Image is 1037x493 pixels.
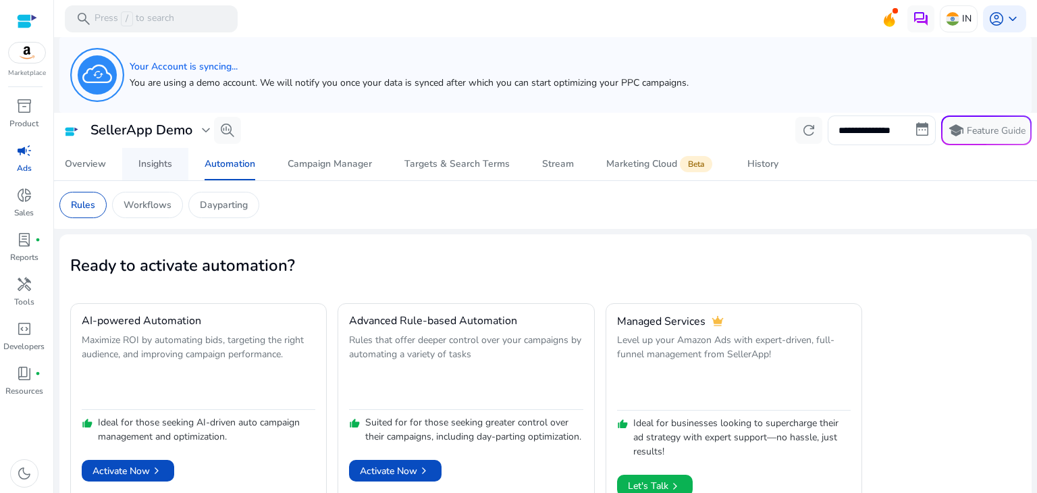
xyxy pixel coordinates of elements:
[967,124,1026,138] p: Feature Guide
[121,11,133,26] span: /
[35,371,41,376] span: fiber_manual_record
[360,464,431,478] span: Activate Now
[65,159,106,169] div: Overview
[16,465,32,482] span: dark_mode
[542,159,574,169] div: Stream
[365,415,583,444] p: Suited for for those seeking greater control over their campaigns, including day-parting optimiza...
[35,237,41,242] span: fiber_manual_record
[9,43,45,63] img: amazon.svg
[14,207,34,219] p: Sales
[90,122,192,138] h3: SellerApp Demo
[214,117,241,144] button: search_insights
[16,276,32,292] span: handyman
[288,159,372,169] div: Campaign Manager
[417,464,431,477] span: chevron_right
[16,365,32,382] span: book_4
[10,251,38,263] p: Reports
[349,460,442,482] button: Activate Nowchevron_right
[150,464,163,477] span: chevron_right
[946,12,959,26] img: in.svg
[130,78,689,89] h5: You are using a demo account. We will notify you once your data is synced after which you can sta...
[349,418,360,429] span: thumb_up
[124,198,171,212] p: Workflows
[5,385,43,397] p: Resources
[82,460,174,482] button: Activate Nowchevron_right
[200,198,248,212] p: Dayparting
[962,7,972,30] p: IN
[801,122,817,138] span: refresh
[349,333,583,406] p: Rules that offer deeper control over your campaigns by automating a variety of tasks
[941,115,1032,145] button: schoolFeature Guide
[82,333,315,406] p: Maximize ROI by automating bids, targeting the right audience, and improving campaign performance.
[71,198,95,212] p: Rules
[711,315,724,328] span: crown
[130,61,689,73] h5: Your Account is syncing...
[747,159,778,169] div: History
[948,122,964,138] span: school
[138,159,172,169] div: Insights
[8,68,46,78] p: Marketplace
[1005,11,1021,27] span: keyboard_arrow_down
[633,416,851,459] p: Ideal for businesses looking to supercharge their ad strategy with expert support—no hassle, just...
[617,315,706,328] h4: Managed Services
[95,11,174,26] p: Press to search
[205,159,255,169] div: Automation
[219,122,236,138] span: search_insights
[16,142,32,159] span: campaign
[14,296,34,308] p: Tools
[617,333,851,406] p: Level up your Amazon Ads with expert-driven, full-funnel management from SellerApp!
[16,321,32,337] span: code_blocks
[9,118,38,130] p: Product
[17,162,32,174] p: Ads
[795,117,822,144] button: refresh
[606,159,715,170] div: Marketing Cloud
[92,464,163,478] span: Activate Now
[16,187,32,203] span: donut_small
[349,315,517,328] h4: Advanced Rule-based Automation
[98,415,315,444] p: Ideal for those seeking AI-driven auto campaign management and optimization.
[3,340,45,353] p: Developers
[617,419,628,430] span: thumb_up
[198,122,214,138] span: expand_more
[988,11,1005,27] span: account_circle
[680,156,712,172] span: Beta
[70,256,1021,276] h2: Ready to activate automation?
[82,315,201,328] h4: AI-powered Automation
[668,479,682,493] span: chevron_right
[16,98,32,114] span: inventory_2
[76,11,92,27] span: search
[16,232,32,248] span: lab_profile
[404,159,510,169] div: Targets & Search Terms
[82,418,92,429] span: thumb_up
